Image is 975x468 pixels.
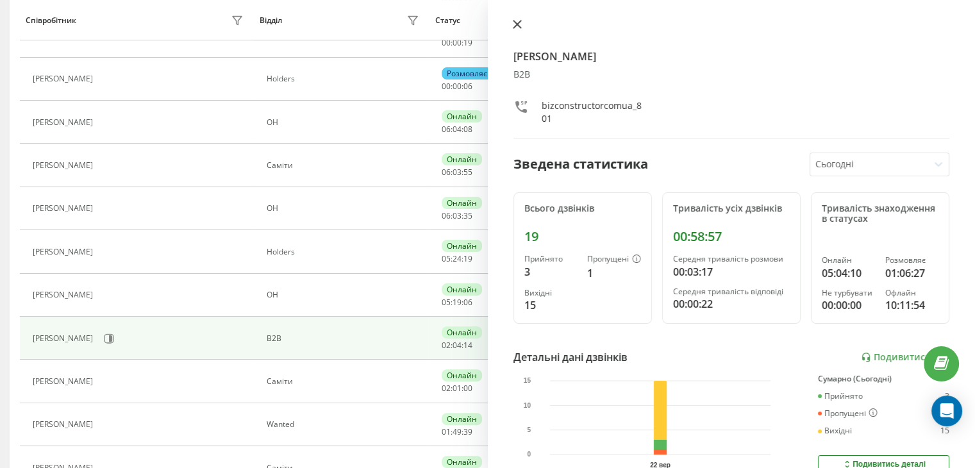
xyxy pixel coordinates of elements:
span: 00 [453,81,462,92]
span: 02 [442,340,451,351]
span: 00 [453,37,462,48]
div: : : [442,298,472,307]
div: Саміти [267,377,422,386]
div: Пропущені [818,408,878,419]
span: 03 [453,210,462,221]
div: Holders [267,74,422,83]
div: 19 [524,229,641,244]
div: Вихідні [818,426,852,435]
div: [PERSON_NAME] [33,161,96,170]
div: Детальні дані дзвінків [513,349,628,365]
span: 19 [463,253,472,264]
div: Сумарно (Сьогодні) [818,374,949,383]
div: ОН [267,118,422,127]
div: Відділ [260,16,282,25]
div: [PERSON_NAME] [33,334,96,343]
div: : : [442,82,472,91]
text: 0 [527,451,531,458]
span: 04 [453,340,462,351]
div: Пропущені [587,255,641,265]
div: Середня тривалість відповіді [673,287,790,296]
div: Всього дзвінків [524,203,641,214]
div: 3 [945,392,949,401]
div: Зведена статистика [513,155,648,174]
div: Статус [435,16,460,25]
span: 01 [442,426,451,437]
span: 35 [463,210,472,221]
div: Офлайн [885,288,938,297]
div: Онлайн [442,153,482,165]
div: Не турбувати [822,288,875,297]
a: Подивитись звіт [861,352,949,363]
div: [PERSON_NAME] [33,118,96,127]
div: 10:11:54 [885,297,938,313]
span: 49 [453,426,462,437]
span: 19 [463,37,472,48]
div: Прийнято [818,392,863,401]
div: 00:00:22 [673,296,790,312]
span: 06 [442,167,451,178]
div: [PERSON_NAME] [33,74,96,83]
div: 00:03:17 [673,264,790,280]
div: [PERSON_NAME] [33,377,96,386]
h4: [PERSON_NAME] [513,49,950,64]
div: Прийнято [524,255,577,263]
span: 55 [463,167,472,178]
div: Онлайн [442,413,482,425]
span: 00 [463,383,472,394]
span: 14 [463,340,472,351]
div: 05:04:10 [822,265,875,281]
div: Онлайн [442,240,482,252]
div: : : [442,428,472,437]
span: 04 [453,124,462,135]
span: 00 [442,37,451,48]
div: [PERSON_NAME] [33,290,96,299]
div: 1 [587,265,641,281]
div: В2В [513,69,950,80]
div: 3 [524,264,577,280]
div: : : [442,168,472,177]
span: 08 [463,124,472,135]
div: Holders [267,247,422,256]
text: 10 [523,402,531,409]
div: Wanted [267,420,422,429]
div: 15 [940,426,949,435]
div: Онлайн [442,283,482,296]
text: 15 [523,377,531,384]
span: 01 [453,383,462,394]
div: : : [442,341,472,350]
div: : : [442,38,472,47]
div: 01:06:27 [885,265,938,281]
div: bizconstructorcomua_801 [542,99,642,125]
div: Open Intercom Messenger [931,396,962,426]
div: [PERSON_NAME] [33,31,96,40]
div: Онлайн [822,256,875,265]
div: Тривалість знаходження в статусах [822,203,938,225]
div: Онлайн [442,197,482,209]
span: 05 [442,253,451,264]
div: Онлайн [442,456,482,468]
span: 00 [442,81,451,92]
span: 03 [453,167,462,178]
div: : : [442,212,472,221]
text: 5 [527,426,531,433]
span: 06 [463,297,472,308]
span: 39 [463,426,472,437]
div: 00:00:00 [822,297,875,313]
div: [PERSON_NAME] [33,204,96,213]
div: Тривалість усіх дзвінків [673,203,790,214]
span: 06 [442,124,451,135]
div: Розмовляє [442,67,492,79]
div: Онлайн [442,326,482,338]
div: В2В [267,334,422,343]
div: Розмовляє [885,256,938,265]
div: 15 [524,297,577,313]
div: : : [442,384,472,393]
div: Онлайн [442,110,482,122]
div: Середня тривалість розмови [673,255,790,263]
div: [PERSON_NAME] [33,420,96,429]
div: Співробітник [26,16,76,25]
div: ОН [267,290,422,299]
div: ОН [267,31,422,40]
div: 00:58:57 [673,229,790,244]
